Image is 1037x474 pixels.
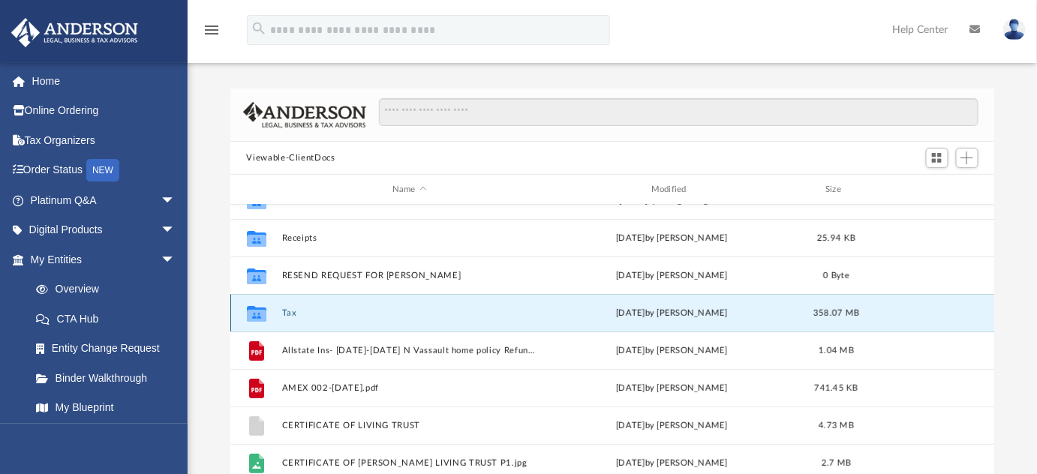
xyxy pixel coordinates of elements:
input: Search files and folders [379,98,978,127]
button: RESEND REQUEST FOR [PERSON_NAME] [281,271,537,280]
a: Order StatusNEW [11,155,198,186]
button: Mail [281,196,537,205]
button: Allstate Ins- [DATE]-[DATE] N Vassault home policy Refund.pdf [281,346,537,355]
a: Online Ordering [11,96,198,126]
button: Tax [281,308,537,318]
div: Size [806,183,866,196]
a: Tax Organizers [11,125,198,155]
button: AMEX 002-[DATE].pdf [281,383,537,393]
a: Overview [21,274,198,304]
button: Add [956,148,978,169]
a: My Entitiesarrow_drop_down [11,244,198,274]
span: 741.45 KB [814,384,858,392]
a: menu [203,28,221,39]
span: arrow_drop_down [161,185,191,216]
a: Entity Change Request [21,334,198,364]
div: id [236,183,274,196]
div: [DATE] by [PERSON_NAME] [544,307,800,320]
span: 358.07 MB [813,309,858,317]
img: Anderson Advisors Platinum Portal [7,18,143,47]
div: [DATE] by [PERSON_NAME] [544,344,800,358]
button: Receipts [281,233,537,243]
div: Modified [543,183,799,196]
div: [DATE] by ABA_NEST_APP [544,194,800,208]
a: My Blueprint [21,393,191,423]
button: Switch to Grid View [926,148,948,169]
a: Platinum Q&Aarrow_drop_down [11,185,198,215]
div: [DATE] by [PERSON_NAME] [544,457,800,470]
div: [DATE] by [PERSON_NAME] [544,269,800,283]
a: Home [11,66,198,96]
a: CTA Hub [21,304,198,334]
a: Tax Due Dates [21,422,198,452]
div: [DATE] by [PERSON_NAME] [544,419,800,433]
i: menu [203,21,221,39]
button: Viewable-ClientDocs [246,151,335,165]
span: 0 Byte [823,271,849,280]
span: arrow_drop_down [161,215,191,246]
span: 25.94 KB [817,234,855,242]
span: arrow_drop_down [161,244,191,275]
div: [DATE] by [PERSON_NAME] [544,232,800,245]
div: NEW [86,159,119,181]
button: CERTIFICATE OF [PERSON_NAME] LIVING TRUST P1.jpg [281,458,537,468]
div: id [873,183,978,196]
span: 1.04 MB [819,346,854,355]
img: User Pic [1003,19,1026,40]
div: Name [281,183,537,196]
button: CERTIFICATE OF LIVING TRUST [281,421,537,430]
div: [DATE] by [PERSON_NAME] [544,382,800,395]
span: 4.73 MB [819,421,854,430]
i: search [251,20,267,37]
a: Digital Productsarrow_drop_down [11,215,198,245]
span: 2.7 MB [821,459,851,467]
a: Binder Walkthrough [21,363,198,393]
